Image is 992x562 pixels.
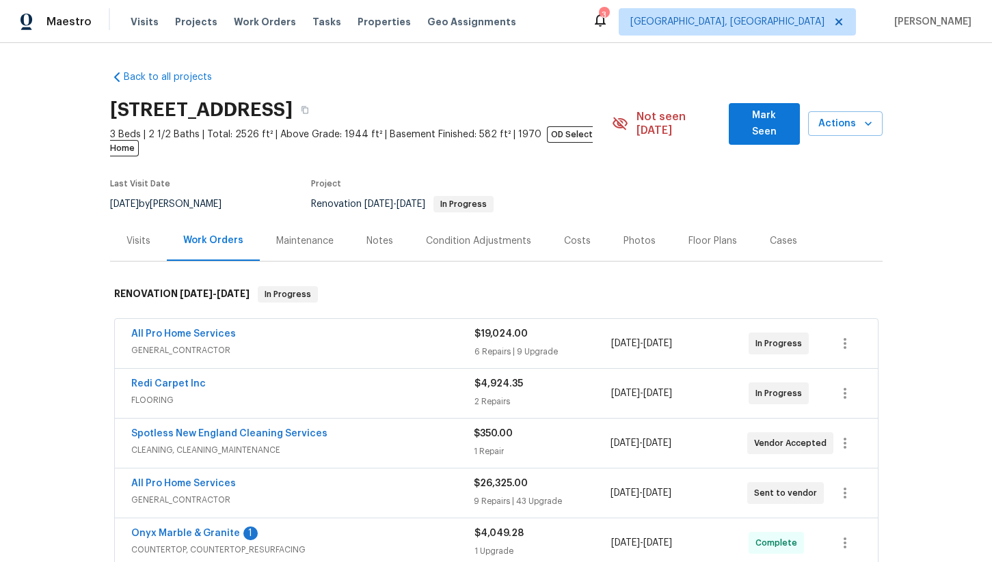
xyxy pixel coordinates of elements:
[234,15,296,29] span: Work Orders
[131,329,236,339] a: All Pro Home Services
[611,538,640,548] span: [DATE]
[426,234,531,248] div: Condition Adjustments
[175,15,217,29] span: Projects
[474,494,611,508] div: 9 Repairs | 43 Upgrade
[180,289,250,298] span: -
[131,479,236,488] a: All Pro Home Services
[819,115,872,132] span: Actions
[110,196,238,212] div: by [PERSON_NAME]
[110,199,139,209] span: [DATE]
[311,180,341,188] span: Project
[474,395,612,408] div: 2 Repairs
[110,126,593,156] span: OD Select Home
[611,436,671,450] span: -
[643,538,672,548] span: [DATE]
[435,200,492,208] span: In Progress
[611,387,672,400] span: -
[110,272,883,316] div: RENOVATION [DATE]-[DATE]In Progress
[131,443,474,457] span: CLEANING, CLEANING_MAINTENANCE
[474,445,611,458] div: 1 Repair
[755,387,807,400] span: In Progress
[611,337,672,350] span: -
[755,337,807,350] span: In Progress
[131,15,159,29] span: Visits
[364,199,393,209] span: [DATE]
[110,128,612,155] span: 3 Beds | 2 1/2 Baths | Total: 2526 ft² | Above Grade: 1944 ft² | Basement Finished: 582 ft² | 1970
[740,107,789,141] span: Mark Seen
[611,389,640,398] span: [DATE]
[755,536,803,550] span: Complete
[729,103,800,145] button: Mark Seen
[474,379,523,389] span: $4,924.35
[183,234,243,247] div: Work Orders
[474,544,612,558] div: 1 Upgrade
[126,234,150,248] div: Visits
[110,103,293,117] h2: [STREET_ADDRESS]
[643,488,671,498] span: [DATE]
[611,486,671,500] span: -
[131,543,474,557] span: COUNTERTOP, COUNTERTOP_RESURFACING
[643,339,672,348] span: [DATE]
[770,234,797,248] div: Cases
[293,98,317,122] button: Copy Address
[312,17,341,27] span: Tasks
[311,199,494,209] span: Renovation
[110,180,170,188] span: Last Visit Date
[243,526,258,540] div: 1
[131,379,206,389] a: Redi Carpet Inc
[366,234,393,248] div: Notes
[754,436,832,450] span: Vendor Accepted
[474,479,528,488] span: $26,325.00
[259,287,317,301] span: In Progress
[611,339,640,348] span: [DATE]
[474,429,513,438] span: $350.00
[611,488,639,498] span: [DATE]
[217,289,250,298] span: [DATE]
[808,111,883,137] button: Actions
[46,15,92,29] span: Maestro
[276,234,334,248] div: Maintenance
[611,438,639,448] span: [DATE]
[564,234,591,248] div: Costs
[643,389,672,398] span: [DATE]
[131,429,327,438] a: Spotless New England Cleaning Services
[624,234,656,248] div: Photos
[889,15,971,29] span: [PERSON_NAME]
[358,15,411,29] span: Properties
[474,345,612,359] div: 6 Repairs | 9 Upgrade
[180,289,213,298] span: [DATE]
[643,438,671,448] span: [DATE]
[114,286,250,303] h6: RENOVATION
[599,8,608,22] div: 3
[364,199,425,209] span: -
[131,493,474,507] span: GENERAL_CONTRACTOR
[636,110,721,137] span: Not seen [DATE]
[131,529,240,538] a: Onyx Marble & Granite
[427,15,516,29] span: Geo Assignments
[131,393,474,407] span: FLOORING
[397,199,425,209] span: [DATE]
[611,536,672,550] span: -
[688,234,737,248] div: Floor Plans
[474,329,528,339] span: $19,024.00
[131,343,474,357] span: GENERAL_CONTRACTOR
[474,529,524,538] span: $4,049.28
[754,486,822,500] span: Sent to vendor
[110,70,241,84] a: Back to all projects
[630,15,825,29] span: [GEOGRAPHIC_DATA], [GEOGRAPHIC_DATA]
